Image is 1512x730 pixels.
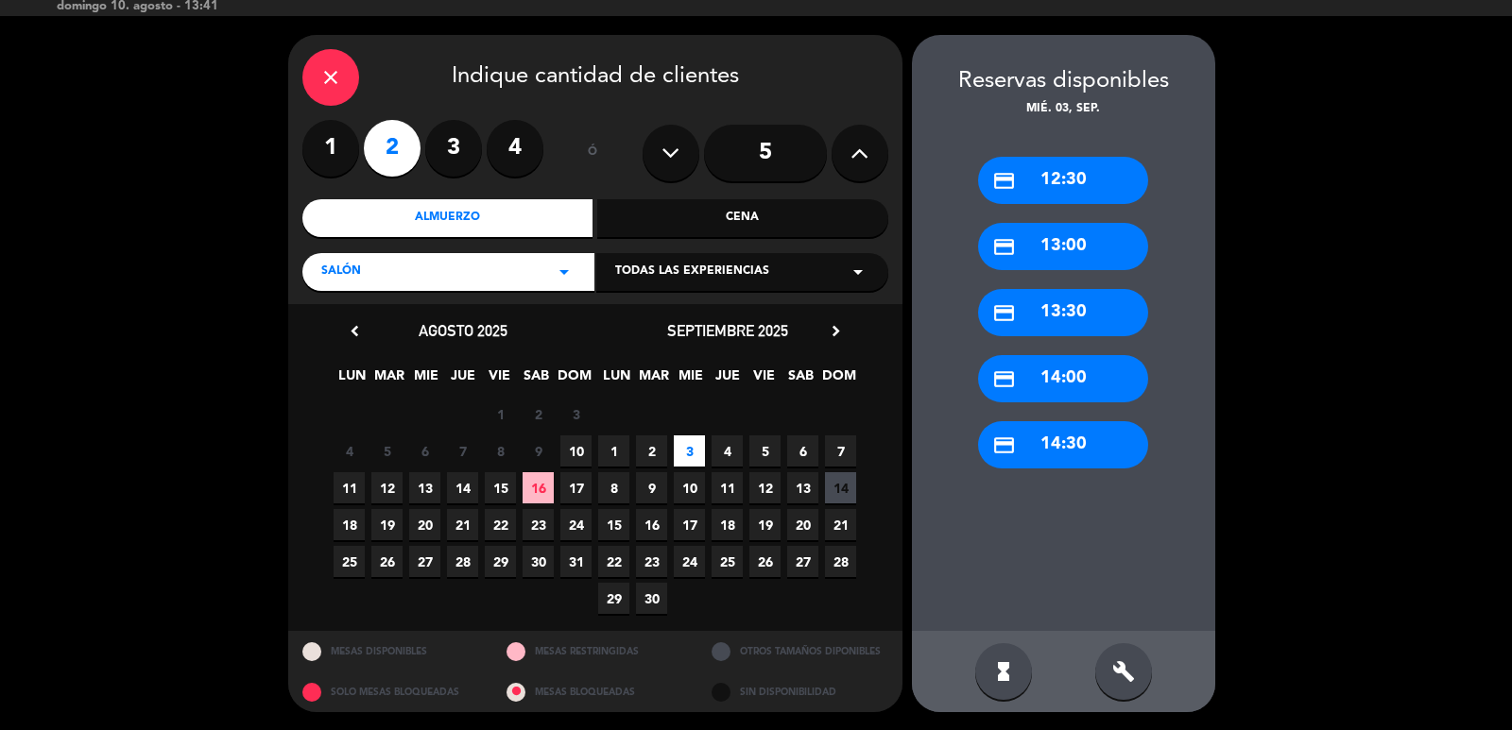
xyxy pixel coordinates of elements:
span: 13 [409,472,440,503]
span: 7 [447,435,478,467]
span: 24 [560,509,592,540]
span: 1 [598,435,629,467]
div: 12:30 [978,157,1148,204]
span: MIE [675,365,706,396]
i: arrow_drop_down [847,261,869,283]
span: 4 [334,435,365,467]
div: 13:30 [978,289,1148,336]
span: 19 [371,509,403,540]
span: 30 [636,583,667,614]
span: 15 [485,472,516,503]
span: MAR [638,365,669,396]
span: LUN [601,365,632,396]
span: 8 [598,472,629,503]
span: 18 [334,509,365,540]
span: JUE [712,365,743,396]
span: 10 [560,435,592,467]
div: OTROS TAMAÑOS DIPONIBLES [697,631,902,671]
label: 2 [364,120,421,177]
span: 9 [636,472,667,503]
span: 21 [825,509,856,540]
div: ó [562,120,624,186]
span: 5 [749,435,781,467]
div: SIN DISPONIBILIDAD [697,671,902,712]
span: septiembre 2025 [667,321,788,340]
div: SOLO MESAS BLOQUEADAS [288,671,493,712]
span: 3 [560,399,592,430]
span: DOM [558,365,589,396]
span: 26 [371,546,403,577]
span: 31 [560,546,592,577]
span: VIE [748,365,780,396]
span: DOM [822,365,853,396]
span: 27 [787,546,818,577]
div: MESAS BLOQUEADAS [492,671,697,712]
div: Cena [597,199,888,237]
span: 2 [636,435,667,467]
span: 11 [334,472,365,503]
span: 20 [787,509,818,540]
span: Todas las experiencias [615,263,769,281]
span: 3 [674,435,705,467]
div: Indique cantidad de clientes [302,49,888,106]
span: JUE [447,365,478,396]
div: 14:00 [978,355,1148,402]
span: 29 [598,583,629,614]
span: 4 [712,435,743,467]
i: credit_card [992,367,1016,391]
div: Reservas disponibles [912,63,1215,100]
span: 26 [749,546,781,577]
span: 25 [334,546,365,577]
span: Salón [321,263,361,281]
span: 8 [485,435,516,467]
div: mié. 03, sep. [912,100,1215,119]
span: 17 [674,509,705,540]
span: 20 [409,509,440,540]
span: 7 [825,435,856,467]
span: 22 [598,546,629,577]
span: 16 [636,509,667,540]
i: hourglass_full [992,660,1015,683]
span: 29 [485,546,516,577]
i: credit_card [992,433,1016,457]
span: MIE [410,365,441,396]
span: 6 [787,435,818,467]
span: 12 [371,472,403,503]
label: 1 [302,120,359,177]
div: Almuerzo [302,199,593,237]
label: 4 [487,120,543,177]
i: chevron_right [826,321,846,341]
span: 19 [749,509,781,540]
i: build [1112,660,1135,683]
i: credit_card [992,169,1016,193]
label: 3 [425,120,482,177]
span: 25 [712,546,743,577]
span: 10 [674,472,705,503]
span: 5 [371,435,403,467]
i: credit_card [992,301,1016,325]
span: 30 [523,546,554,577]
span: 2 [523,399,554,430]
span: SAB [785,365,816,396]
span: 23 [636,546,667,577]
span: 15 [598,509,629,540]
span: 14 [825,472,856,503]
i: chevron_left [345,321,365,341]
span: 12 [749,472,781,503]
span: SAB [521,365,552,396]
span: 16 [523,472,554,503]
div: 13:00 [978,223,1148,270]
span: 14 [447,472,478,503]
span: 9 [523,435,554,467]
span: 1 [485,399,516,430]
span: 11 [712,472,743,503]
i: close [319,66,342,89]
span: 17 [560,472,592,503]
div: MESAS DISPONIBLES [288,631,493,671]
span: LUN [336,365,368,396]
span: 13 [787,472,818,503]
span: 6 [409,435,440,467]
span: 22 [485,509,516,540]
span: 24 [674,546,705,577]
span: 23 [523,509,554,540]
